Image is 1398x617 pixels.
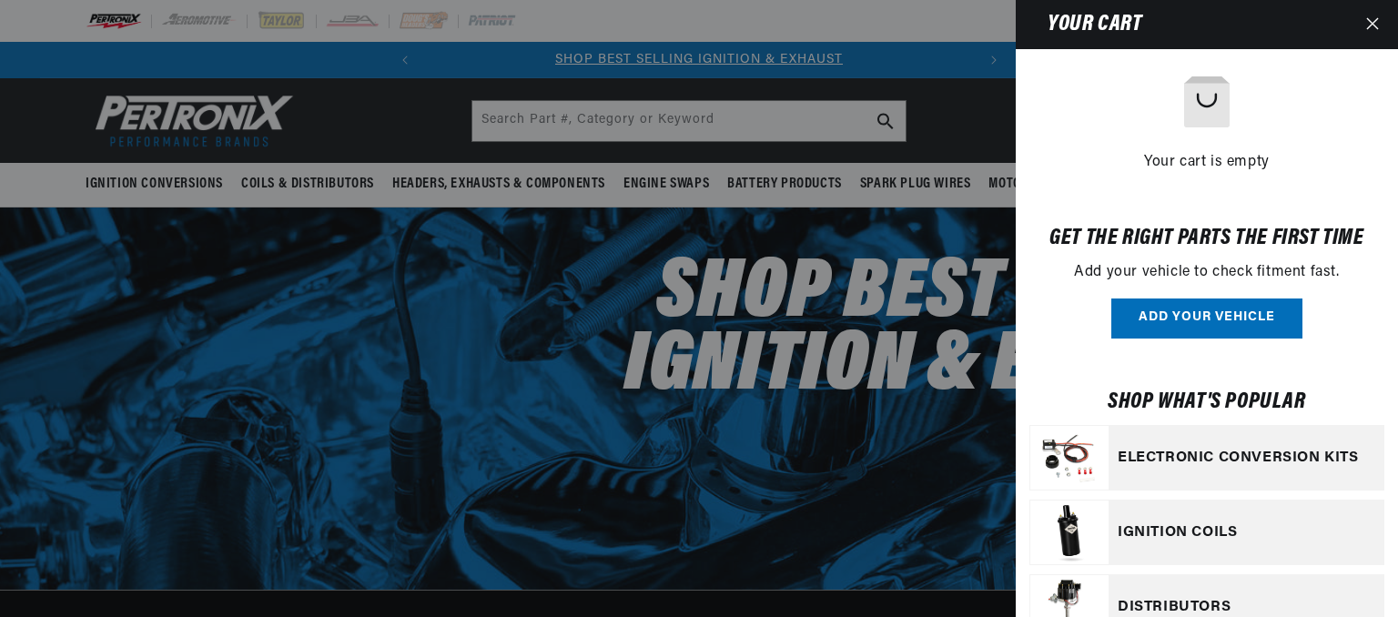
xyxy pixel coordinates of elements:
[1029,15,1141,34] h2: Your cart
[1029,229,1384,248] h6: Get the right parts the first time
[1029,393,1384,411] h6: Shop what's popular
[1029,151,1384,175] h2: Your cart is empty
[1111,298,1302,339] button: Add your vehicle
[1029,261,1384,285] p: Add your vehicle to check fitment fast.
